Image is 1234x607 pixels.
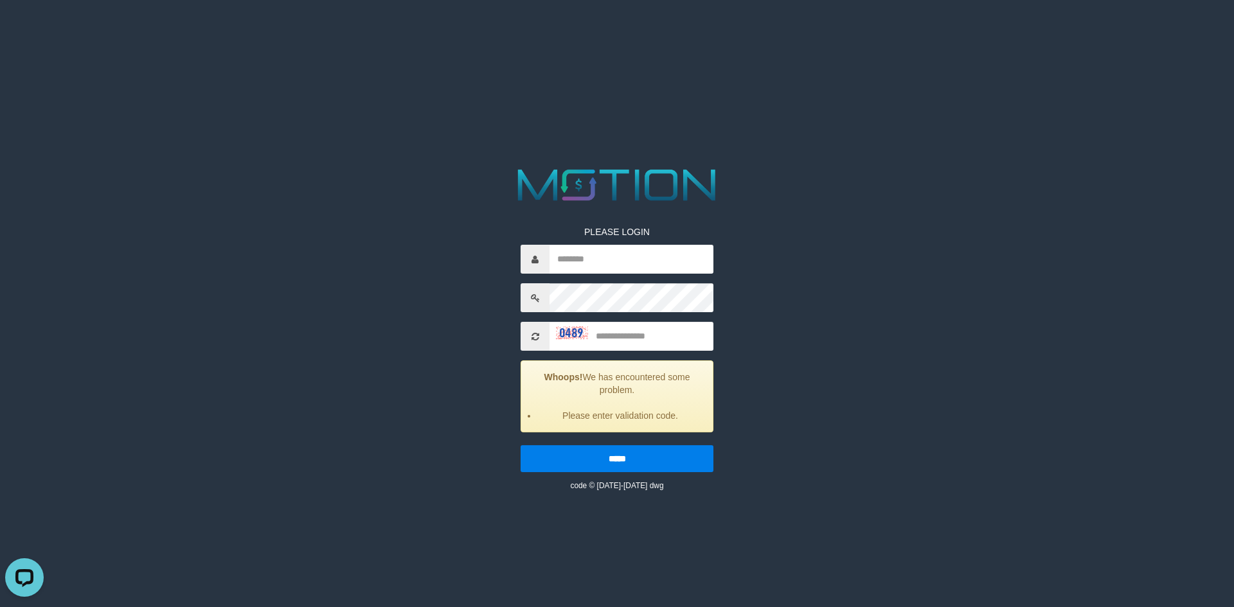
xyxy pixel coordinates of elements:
[5,5,44,44] button: Open LiveChat chat widget
[556,326,588,339] img: captcha
[521,225,713,238] p: PLEASE LOGIN
[537,409,703,422] li: Please enter validation code.
[544,372,583,382] strong: Whoops!
[521,360,713,432] div: We has encountered some problem.
[509,164,725,206] img: MOTION_logo.png
[570,481,663,490] small: code © [DATE]-[DATE] dwg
